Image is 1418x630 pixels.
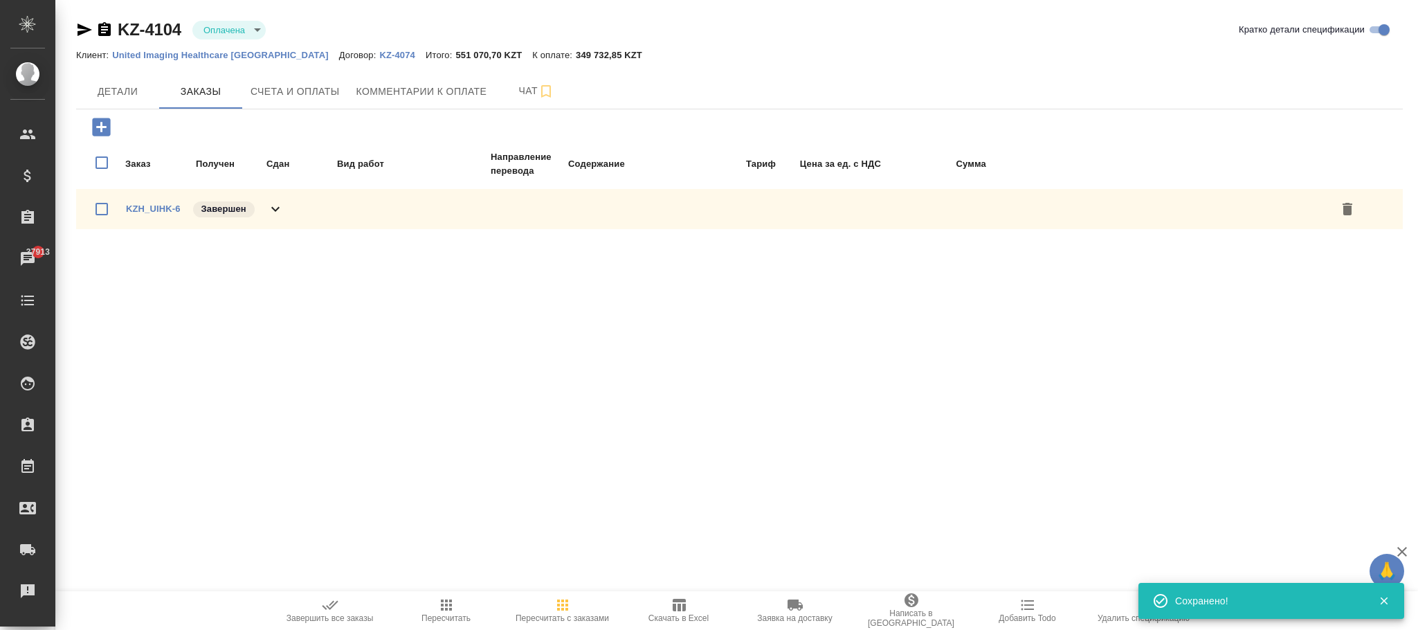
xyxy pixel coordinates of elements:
button: Добавить заказ [82,113,120,141]
span: Пересчитать с заказами [516,613,609,623]
td: Сумма [883,150,987,179]
a: United Imaging Healthcare [GEOGRAPHIC_DATA] [112,48,338,60]
p: Договор: [339,50,380,60]
span: Написать в [GEOGRAPHIC_DATA] [862,609,961,628]
button: Скопировать ссылку для ЯМессенджера [76,21,93,38]
p: United Imaging Healthcare [GEOGRAPHIC_DATA] [112,50,338,60]
span: Удалить спецификацию [1098,613,1190,623]
td: Содержание [567,150,678,179]
td: Тариф [680,150,776,179]
button: Заявка на доставку [737,591,853,630]
a: KZ-4104 [118,20,181,39]
button: Скопировать ссылку [96,21,113,38]
span: Чат [503,82,570,100]
button: Скачать в Excel [621,591,737,630]
span: Скачать в Excel [648,613,709,623]
p: К оплате: [532,50,576,60]
button: Пересчитать [388,591,505,630]
p: 349 732,85 KZT [576,50,653,60]
td: Сдан [266,150,335,179]
button: Добавить Todo [970,591,1086,630]
button: Завершить все заказы [272,591,388,630]
td: Цена за ед. с НДС [778,150,882,179]
a: 37913 [3,242,52,276]
div: Оплачена [192,21,266,39]
p: KZ-4074 [379,50,426,60]
button: Пересчитать с заказами [505,591,621,630]
p: Итого: [426,50,455,60]
button: Оплачена [199,24,249,36]
span: 🙏 [1375,557,1399,586]
span: Добавить Todo [999,613,1055,623]
td: Вид работ [336,150,489,179]
span: Комментарии к оплате [356,83,487,100]
p: Завершен [201,202,246,216]
span: Кратко детали спецификации [1239,23,1365,37]
button: Удалить спецификацию [1086,591,1202,630]
span: Завершить все заказы [287,613,374,623]
span: Детали [84,83,151,100]
span: Счета и оплаты [251,83,340,100]
span: 37913 [18,245,58,259]
span: Заказы [167,83,234,100]
button: Написать в [GEOGRAPHIC_DATA] [853,591,970,630]
button: Закрыть [1370,595,1398,607]
button: 🙏 [1370,554,1404,588]
a: KZH_UIHK-6 [126,204,181,214]
p: Клиент: [76,50,112,60]
svg: Подписаться [538,83,554,100]
p: 551 070,70 KZT [455,50,532,60]
td: Направление перевода [490,150,566,179]
td: Заказ [125,150,194,179]
div: Сохранено! [1175,594,1358,608]
a: KZ-4074 [379,48,426,60]
span: Пересчитать [421,613,471,623]
td: Получен [195,150,264,179]
div: KZH_UIHK-6Завершен [76,189,1403,229]
span: Заявка на доставку [757,613,832,623]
